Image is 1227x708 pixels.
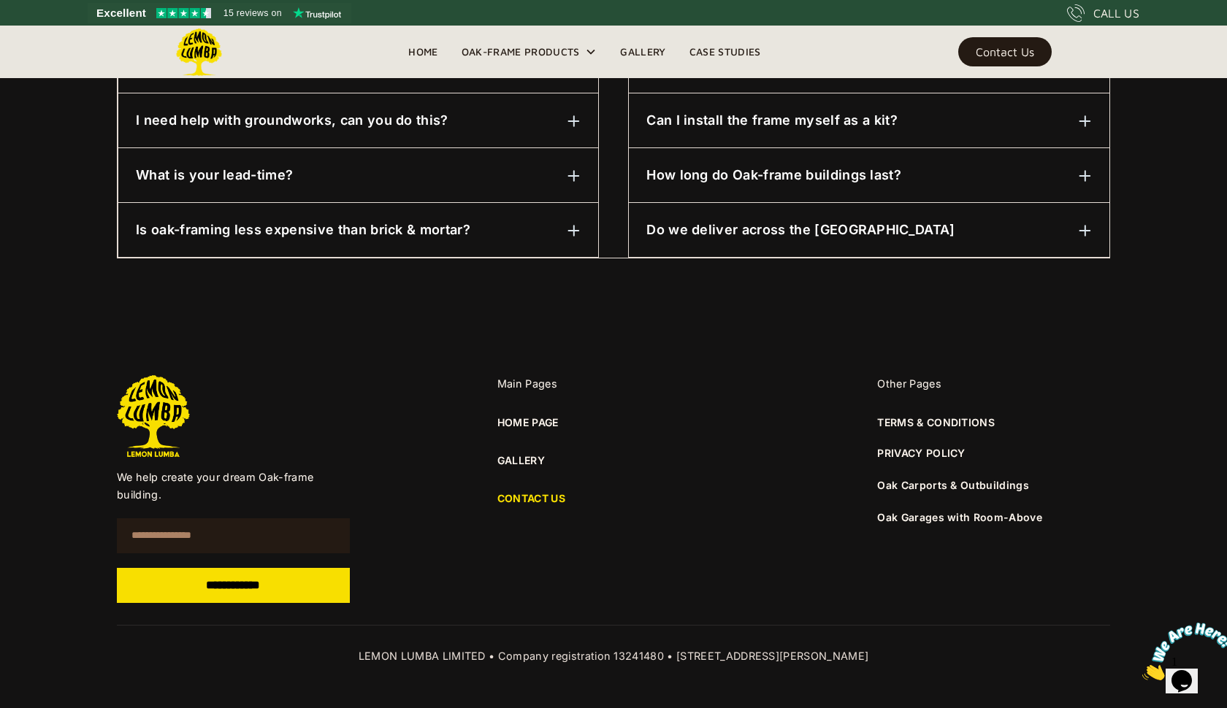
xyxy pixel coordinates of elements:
[6,6,12,18] span: 1
[877,479,1029,491] a: Oak Carports & Outbuildings
[877,511,1042,523] a: Oak Garages with Room-Above
[88,3,351,23] a: See Lemon Lumba reviews on Trustpilot
[608,41,677,63] a: Gallery
[117,469,350,504] p: We help create your dream Oak-frame building.
[462,43,580,61] div: Oak-Frame Products
[646,220,955,239] h6: Do we deliver across the [GEOGRAPHIC_DATA]
[958,37,1052,66] a: Contact Us
[678,41,773,63] a: Case Studies
[397,41,449,63] a: Home
[646,166,901,185] h6: How long do Oak-frame buildings last?
[497,490,730,507] a: CONTACT US
[223,4,282,22] span: 15 reviews on
[117,518,350,603] form: Email Form
[1067,4,1139,22] a: CALL US
[976,47,1034,57] div: Contact Us
[497,453,730,469] a: GALLERY
[136,166,293,185] h6: What is your lead-time?
[96,4,146,22] span: Excellent
[136,111,448,130] h6: I need help with groundworks, can you do this?
[117,647,1110,665] div: LEMON LUMBA LIMITED • Company registration 13241480 • [STREET_ADDRESS][PERSON_NAME]
[6,6,96,64] img: Chat attention grabber
[450,26,609,78] div: Oak-Frame Products
[156,8,211,18] img: Trustpilot 4.5 stars
[646,111,898,130] h6: Can I install the frame myself as a kit?
[497,415,559,431] a: HOME PAGE
[877,375,1110,393] div: Other Pages
[293,7,341,19] img: Trustpilot logo
[877,445,965,461] a: PRIVACY POLICY
[497,375,730,393] div: Main Pages
[1093,4,1139,22] div: CALL US
[1136,617,1227,686] iframe: chat widget
[877,415,995,431] a: TERMS & CONDITIONS
[136,220,470,239] h6: Is oak-framing less expensive than brick & mortar?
